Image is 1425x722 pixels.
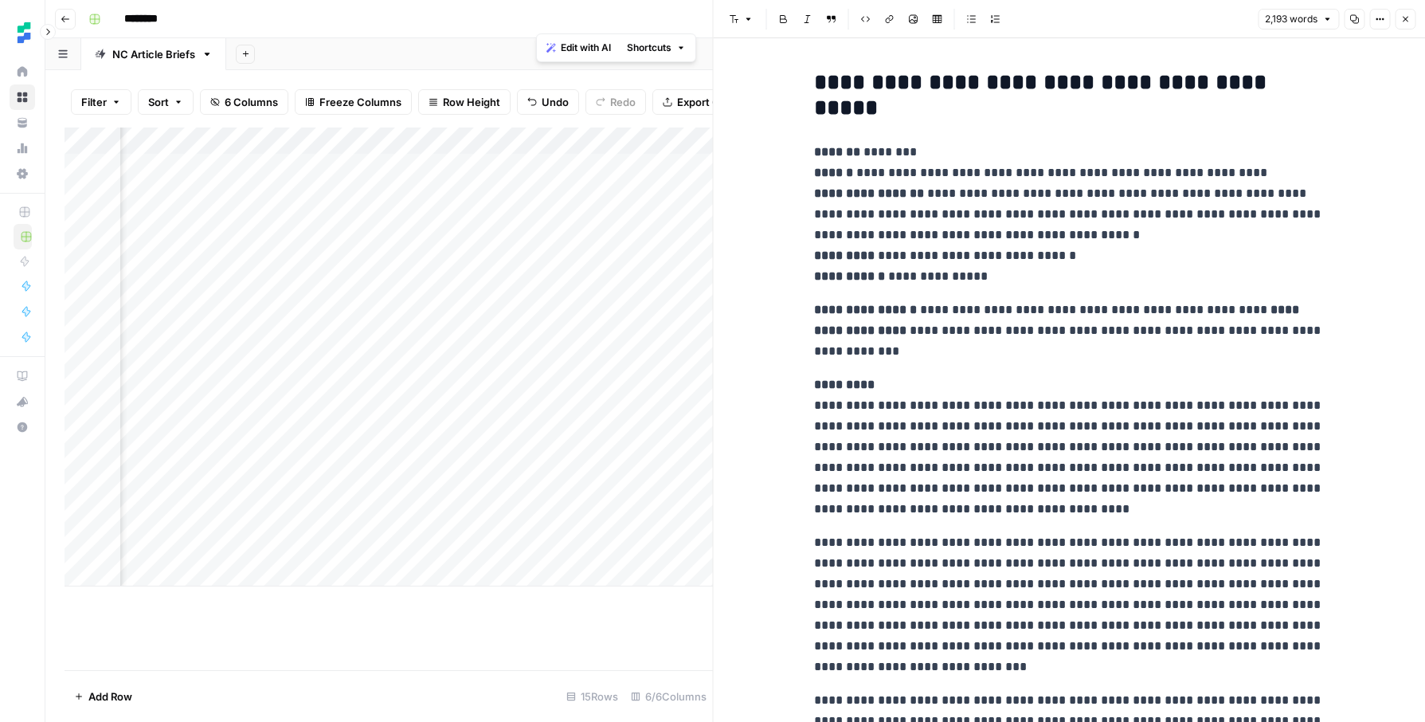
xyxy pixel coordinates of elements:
button: Undo [517,89,579,115]
span: Undo [542,94,569,110]
span: 6 Columns [225,94,278,110]
a: Browse [10,84,35,110]
div: NC Article Briefs [112,46,195,62]
span: Freeze Columns [319,94,401,110]
span: Row Height [443,94,500,110]
div: What's new? [10,390,34,414]
div: 6/6 Columns [624,684,713,709]
img: Ten Speed Logo [10,18,38,47]
span: Redo [610,94,636,110]
button: 6 Columns [200,89,288,115]
a: Home [10,59,35,84]
span: Add Row [88,689,132,704]
span: Export CSV [677,94,734,110]
a: Usage [10,135,35,161]
button: Help + Support [10,414,35,440]
button: Sort [138,89,194,115]
button: Row Height [418,89,511,115]
button: Add Row [65,684,142,709]
a: AirOps Academy [10,363,35,389]
button: What's new? [10,389,35,414]
span: Edit with AI [561,41,611,55]
a: Settings [10,161,35,186]
div: 15 Rows [560,684,624,709]
button: Redo [585,89,646,115]
span: Shortcuts [627,41,671,55]
a: Your Data [10,110,35,135]
span: 2,193 words [1265,12,1317,26]
span: Sort [148,94,169,110]
button: Export CSV [652,89,744,115]
button: 2,193 words [1258,9,1339,29]
button: Freeze Columns [295,89,412,115]
a: NC Article Briefs [81,38,226,70]
button: Shortcuts [621,37,692,58]
button: Workspace: Ten Speed [10,13,35,53]
button: Filter [71,89,131,115]
span: Filter [81,94,107,110]
button: Edit with AI [540,37,617,58]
